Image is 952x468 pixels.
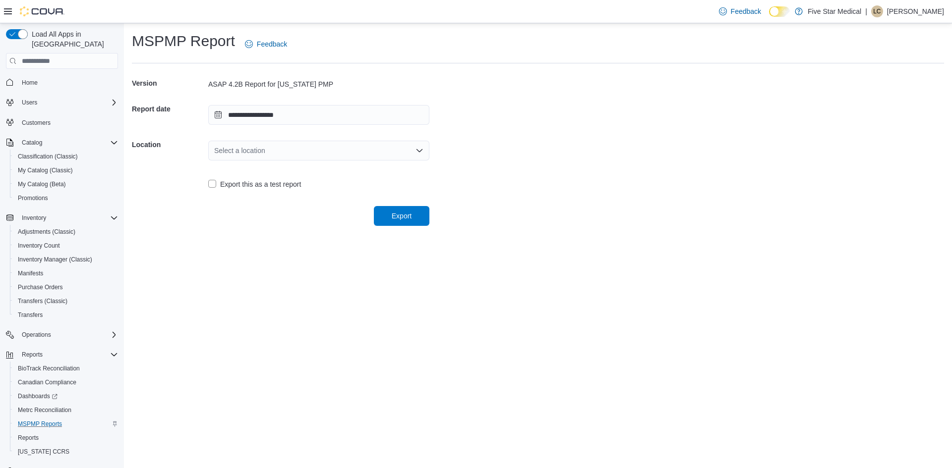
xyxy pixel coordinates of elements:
a: Canadian Compliance [14,376,80,388]
p: | [865,5,867,17]
button: Open list of options [416,147,423,155]
button: Purchase Orders [10,280,122,294]
span: BioTrack Reconciliation [18,364,80,372]
button: Catalog [18,137,46,149]
button: Classification (Classic) [10,150,122,163]
span: Inventory Count [14,240,118,252]
button: Customers [2,115,122,130]
a: Inventory Manager (Classic) [14,254,96,265]
a: Feedback [715,1,765,21]
span: Adjustments (Classic) [14,226,118,238]
span: Reports [18,349,118,361]
button: My Catalog (Beta) [10,177,122,191]
div: ASAP 4.2B Report for [US_STATE] PMP [208,79,429,89]
button: Home [2,75,122,89]
span: Home [22,79,38,87]
button: Catalog [2,136,122,150]
h5: Report date [132,99,206,119]
span: Manifests [18,269,43,277]
a: Metrc Reconciliation [14,404,75,416]
span: Transfers (Classic) [18,297,67,305]
span: Purchase Orders [14,281,118,293]
button: Operations [2,328,122,342]
h1: MSPMP Report [132,31,235,51]
a: MSPMP Reports [14,418,66,430]
input: Dark Mode [769,6,790,17]
a: Feedback [241,34,291,54]
span: Transfers (Classic) [14,295,118,307]
span: Promotions [18,194,48,202]
span: Canadian Compliance [14,376,118,388]
h5: Location [132,135,206,155]
span: Feedback [731,6,761,16]
span: Load All Apps in [GEOGRAPHIC_DATA] [28,29,118,49]
button: Canadian Compliance [10,375,122,389]
span: Inventory [18,212,118,224]
button: Adjustments (Classic) [10,225,122,239]
span: Users [18,97,118,108]
span: Classification (Classic) [18,153,78,160]
a: Dashboards [14,390,61,402]
button: BioTrack Reconciliation [10,362,122,375]
span: My Catalog (Classic) [18,166,73,174]
span: My Catalog (Classic) [14,164,118,176]
span: Metrc Reconciliation [18,406,71,414]
a: Transfers (Classic) [14,295,71,307]
span: Washington CCRS [14,446,118,458]
button: [US_STATE] CCRS [10,445,122,459]
span: Transfers [18,311,43,319]
button: Inventory [18,212,50,224]
h5: Version [132,73,206,93]
button: Inventory [2,211,122,225]
span: Reports [18,434,39,442]
a: Home [18,77,42,89]
button: Reports [18,349,47,361]
button: Promotions [10,191,122,205]
a: Classification (Classic) [14,151,82,162]
button: Transfers (Classic) [10,294,122,308]
div: Lindsey Criswell [871,5,883,17]
img: Cova [20,6,64,16]
span: Feedback [257,39,287,49]
button: Users [18,97,41,108]
button: My Catalog (Classic) [10,163,122,177]
span: Users [22,99,37,106]
a: [US_STATE] CCRS [14,446,73,458]
span: Metrc Reconciliation [14,404,118,416]
span: BioTrack Reconciliation [14,363,118,374]
span: [US_STATE] CCRS [18,448,69,456]
span: Operations [22,331,51,339]
span: My Catalog (Beta) [18,180,66,188]
button: Transfers [10,308,122,322]
button: Inventory Manager (Classic) [10,253,122,266]
span: Promotions [14,192,118,204]
a: BioTrack Reconciliation [14,363,84,374]
a: My Catalog (Classic) [14,164,77,176]
span: Customers [18,116,118,129]
p: Five Star Medical [808,5,861,17]
span: Catalog [18,137,118,149]
button: Reports [2,348,122,362]
button: Inventory Count [10,239,122,253]
span: Inventory Manager (Classic) [14,254,118,265]
span: MSPMP Reports [14,418,118,430]
button: Users [2,96,122,109]
button: Manifests [10,266,122,280]
span: Export [392,211,412,221]
span: LC [873,5,881,17]
label: Export this as a test report [208,178,301,190]
span: Inventory Count [18,242,60,250]
a: Dashboards [10,389,122,403]
a: Customers [18,117,55,129]
span: Dashboards [18,392,58,400]
button: Reports [10,431,122,445]
button: Metrc Reconciliation [10,403,122,417]
a: Reports [14,432,43,444]
span: My Catalog (Beta) [14,178,118,190]
a: My Catalog (Beta) [14,178,70,190]
span: Reports [22,351,43,359]
button: Operations [18,329,55,341]
a: Inventory Count [14,240,64,252]
button: MSPMP Reports [10,417,122,431]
